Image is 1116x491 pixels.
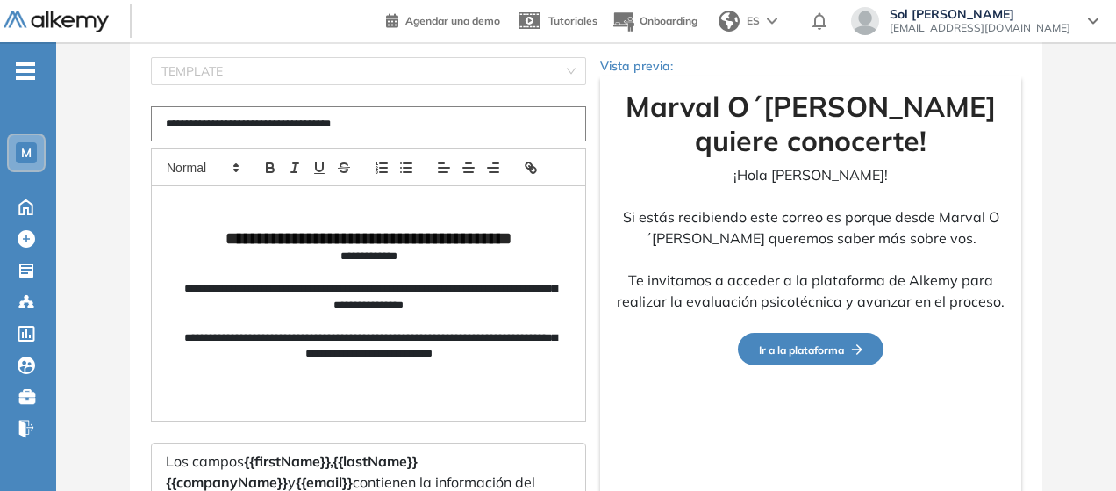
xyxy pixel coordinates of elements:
[612,3,697,40] button: Onboarding
[738,333,883,365] button: Ir a la plataformaFlecha
[405,14,500,27] span: Agendar una demo
[759,343,862,357] span: Ir a la plataforma
[614,270,1007,312] p: Te invitamos a acceder a la plataforma de Alkemy para realizar la evaluación psicotécnica y avanz...
[614,164,1007,185] p: ¡Hola [PERSON_NAME]!
[386,9,500,30] a: Agendar una demo
[767,18,777,25] img: arrow
[890,7,1070,21] span: Sol [PERSON_NAME]
[4,11,109,33] img: Logo
[719,11,740,32] img: world
[640,14,697,27] span: Onboarding
[333,452,418,470] span: {{lastName}}
[548,14,597,27] span: Tutoriales
[21,146,32,160] span: M
[747,13,760,29] span: ES
[166,473,288,491] span: {{companyName}}
[844,344,862,355] img: Flecha
[16,69,35,73] i: -
[296,473,353,491] span: {{email}}
[614,206,1007,249] p: Si estás recibiendo este correo es porque desde Marval O´[PERSON_NAME] queremos saber más sobre vos.
[600,57,1021,76] p: Vista previa:
[244,452,333,470] span: {{firstName}},
[626,89,996,157] strong: Marval O´[PERSON_NAME] quiere conocerte!
[890,21,1070,35] span: [EMAIL_ADDRESS][DOMAIN_NAME]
